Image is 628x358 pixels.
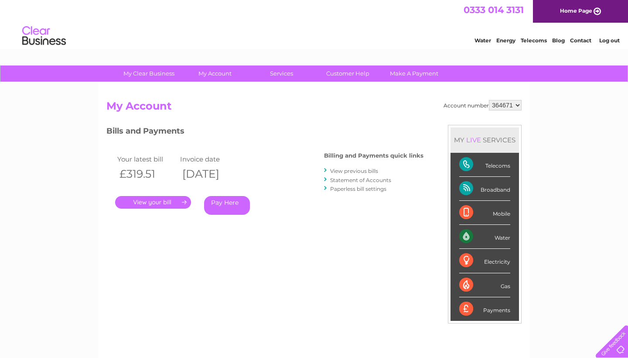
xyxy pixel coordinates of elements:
a: Paperless bill settings [330,186,386,192]
h3: Bills and Payments [106,125,423,140]
td: Your latest bill [115,153,178,165]
a: My Account [179,65,251,82]
a: Pay Here [204,196,250,215]
a: My Clear Business [113,65,185,82]
div: Gas [459,273,510,297]
a: Make A Payment [378,65,450,82]
div: Electricity [459,249,510,273]
a: Telecoms [521,37,547,44]
div: MY SERVICES [451,127,519,152]
div: Account number [444,100,522,110]
div: Clear Business is a trading name of Verastar Limited (registered in [GEOGRAPHIC_DATA] No. 3667643... [109,5,521,42]
a: Log out [599,37,620,44]
img: logo.png [22,23,66,49]
a: Services [246,65,317,82]
a: Blog [552,37,565,44]
div: Broadband [459,177,510,201]
td: Invoice date [178,153,241,165]
div: Telecoms [459,153,510,177]
th: £319.51 [115,165,178,183]
h2: My Account [106,100,522,117]
a: 0333 014 3131 [464,4,524,15]
a: View previous bills [330,168,378,174]
a: Customer Help [312,65,384,82]
a: Contact [570,37,591,44]
div: Payments [459,297,510,321]
th: [DATE] [178,165,241,183]
div: Mobile [459,201,510,225]
h4: Billing and Payments quick links [324,152,423,159]
a: Water [474,37,491,44]
div: LIVE [464,136,483,144]
a: . [115,196,191,209]
a: Statement of Accounts [330,177,391,183]
div: Water [459,225,510,249]
a: Energy [496,37,515,44]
